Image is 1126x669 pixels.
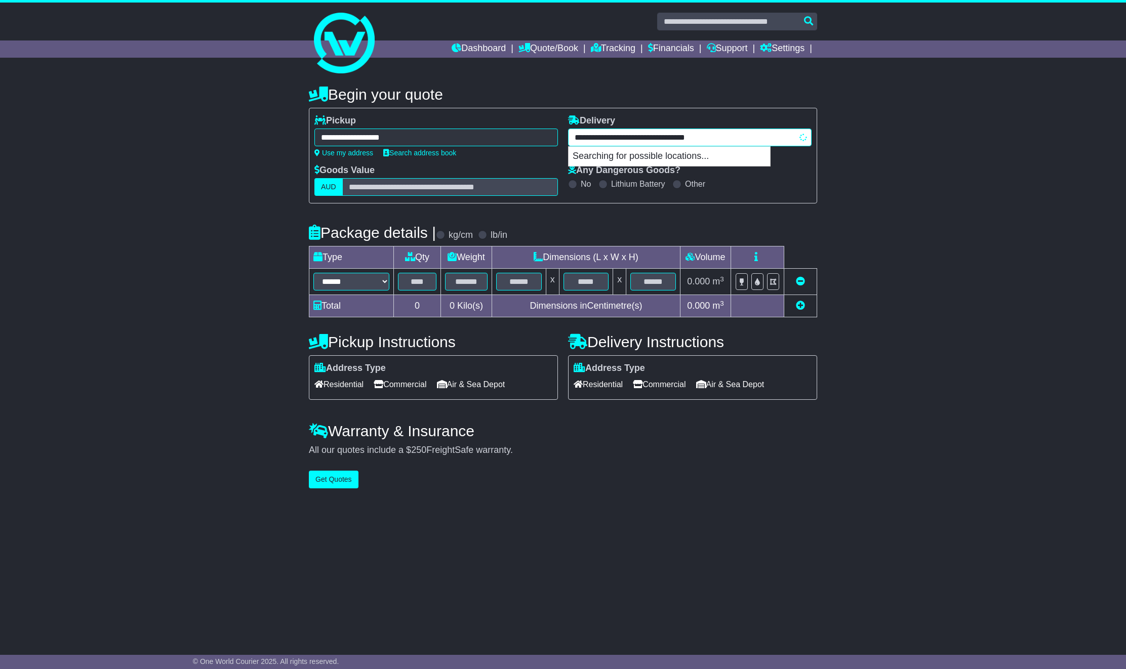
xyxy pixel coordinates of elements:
[394,246,441,269] td: Qty
[760,40,805,58] a: Settings
[796,301,805,311] a: Add new item
[796,276,805,286] a: Remove this item
[574,377,623,392] span: Residential
[712,301,724,311] span: m
[680,246,731,269] td: Volume
[568,129,812,146] typeahead: Please provide city
[687,276,710,286] span: 0.000
[309,246,394,269] td: Type
[685,179,705,189] label: Other
[449,230,473,241] label: kg/cm
[720,275,724,283] sup: 3
[568,333,817,350] h4: Delivery Instructions
[374,377,426,392] span: Commercial
[309,86,817,103] h4: Begin your quote
[591,40,635,58] a: Tracking
[546,269,559,295] td: x
[309,471,358,488] button: Get Quotes
[309,333,558,350] h4: Pickup Instructions
[491,230,507,241] label: lb/in
[314,149,373,157] a: Use my address
[193,657,339,665] span: © One World Courier 2025. All rights reserved.
[720,300,724,307] sup: 3
[394,295,441,317] td: 0
[633,377,686,392] span: Commercial
[568,165,680,176] label: Any Dangerous Goods?
[383,149,456,157] a: Search address book
[411,445,426,455] span: 250
[569,147,770,166] p: Searching for possible locations...
[611,179,665,189] label: Lithium Battery
[492,246,680,269] td: Dimensions (L x W x H)
[450,301,455,311] span: 0
[518,40,578,58] a: Quote/Book
[314,363,386,374] label: Address Type
[581,179,591,189] label: No
[314,377,364,392] span: Residential
[696,377,765,392] span: Air & Sea Depot
[574,363,645,374] label: Address Type
[441,295,492,317] td: Kilo(s)
[309,423,817,439] h4: Warranty & Insurance
[314,115,356,127] label: Pickup
[314,165,375,176] label: Goods Value
[613,269,626,295] td: x
[437,377,505,392] span: Air & Sea Depot
[568,115,615,127] label: Delivery
[441,246,492,269] td: Weight
[314,178,343,196] label: AUD
[648,40,694,58] a: Financials
[309,224,436,241] h4: Package details |
[712,276,724,286] span: m
[492,295,680,317] td: Dimensions in Centimetre(s)
[309,445,817,456] div: All our quotes include a $ FreightSafe warranty.
[707,40,748,58] a: Support
[309,295,394,317] td: Total
[452,40,506,58] a: Dashboard
[687,301,710,311] span: 0.000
